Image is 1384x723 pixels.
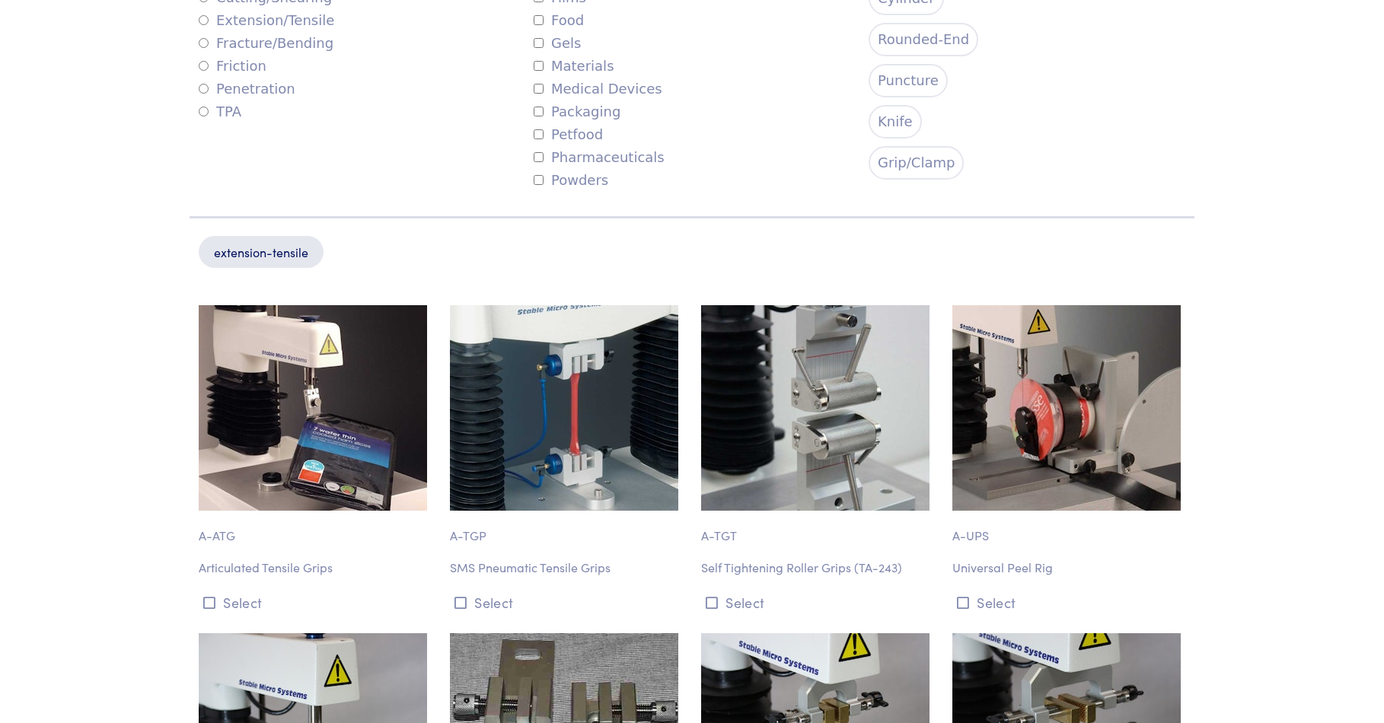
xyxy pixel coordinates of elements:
[869,23,978,56] label: Rounded-End
[534,107,544,116] input: Packaging
[534,146,665,169] label: Pharmaceuticals
[534,15,544,25] input: Food
[534,84,544,94] input: Medical Devices
[199,84,209,94] input: Penetration
[869,105,922,139] label: Knife
[199,107,209,116] input: TPA
[534,100,620,123] label: Packaging
[199,558,432,578] p: Articulated Tensile Grips
[952,511,1185,546] p: A-UPS
[701,590,934,615] button: Select
[534,175,544,185] input: Powders
[952,558,1185,578] p: Universal Peel Rig
[450,590,683,615] button: Select
[701,305,930,511] img: grip-a-tgt-self-tightening-roller-grips-2.jpg
[534,78,662,100] label: Medical Devices
[534,123,603,146] label: Petfood
[199,9,334,32] label: Extension/Tensile
[534,61,544,71] input: Materials
[534,9,584,32] label: Food
[199,32,333,55] label: Fracture/Bending
[869,64,948,97] label: Puncture
[534,55,614,78] label: Materials
[199,38,209,48] input: Fracture/Bending
[199,78,295,100] label: Penetration
[534,38,544,48] input: Gels
[199,236,324,268] p: extension-tensile
[701,558,934,578] p: Self Tightening Roller Grips (TA-243)
[534,152,544,162] input: Pharmaceuticals
[199,305,427,511] img: grip-a_atg-articulated-tensile-grips-2.jpg
[199,15,209,25] input: Extension/Tensile
[534,129,544,139] input: Petfood
[450,511,683,546] p: A-TGP
[199,511,432,546] p: A-ATG
[534,32,581,55] label: Gels
[199,100,241,123] label: TPA
[701,511,934,546] p: A-TGT
[450,305,678,511] img: grip-a_tgp-pneumatic-tensile-grips-2.jpg
[952,590,1185,615] button: Select
[450,558,683,578] p: SMS Pneumatic Tensile Grips
[869,146,964,180] label: Grip/Clamp
[199,61,209,71] input: Friction
[534,169,608,192] label: Powders
[199,55,266,78] label: Friction
[199,590,432,615] button: Select
[952,305,1181,511] img: grip-a_ups-universal-peel-rig-2.jpg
